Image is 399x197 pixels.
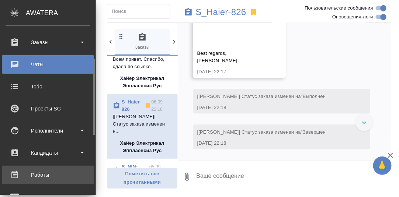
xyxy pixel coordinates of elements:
span: "Выполнен" [301,94,327,99]
span: Заказы [118,33,167,51]
span: Оповещения-логи [332,13,373,21]
span: "Завершен" [301,129,327,135]
a: Todo [2,77,94,96]
svg: Отписаться [144,102,152,109]
button: Пометить все прочитанными [107,168,178,189]
div: Всем привет. Спасибо, сдала по ссылке.Хайер Электрикал Эпплаенсиз Рус [107,36,178,94]
span: Пометить все прочитанными [111,170,174,187]
div: Кандидаты [6,147,90,158]
div: Todo [6,81,90,92]
span: [[PERSON_NAME]] Статус заказа изменен на [197,94,327,99]
p: Хайер Электрикал Эпплаенсиз Рус [113,140,172,154]
div: [DATE] 22:18 [197,104,345,111]
input: Поиск [112,6,170,17]
div: S_Haier-82606.09 22:18[[PERSON_NAME]] Статус заказа изменен н...Хайер Электрикал Эпплаенсиз Рус [107,94,178,159]
div: Чаты [6,59,90,70]
a: Чаты [2,55,94,74]
p: 05.09 19:53 [149,163,171,178]
span: 🙏 [376,158,389,173]
div: Работы [6,169,90,180]
p: 06.09 22:18 [152,98,172,113]
div: AWATERA [26,6,96,20]
span: [[PERSON_NAME]] Статус заказа изменен на [197,129,327,135]
p: Хайер Электрикал Эпплаенсиз Рус [113,75,172,89]
button: 🙏 [373,156,392,175]
p: Всем привет. Спасибо, сдала по ссылке. [113,56,172,70]
div: Проекты SC [6,103,90,114]
a: Проекты SC [2,99,94,118]
span: Пользовательские сообщения [305,4,373,12]
a: S_Haier-826 [122,99,142,112]
div: Заказы [6,37,90,48]
a: S_Haier-826 [196,8,246,16]
svg: Отписаться [142,167,149,174]
div: [DATE] 22:17 [197,68,260,75]
a: Работы [2,166,94,184]
a: S_NIN-37 [122,164,138,177]
div: [DATE] 22:18 [197,140,345,147]
div: Исполнители [6,125,90,136]
p: [[PERSON_NAME]] Статус заказа изменен н... [113,113,172,135]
